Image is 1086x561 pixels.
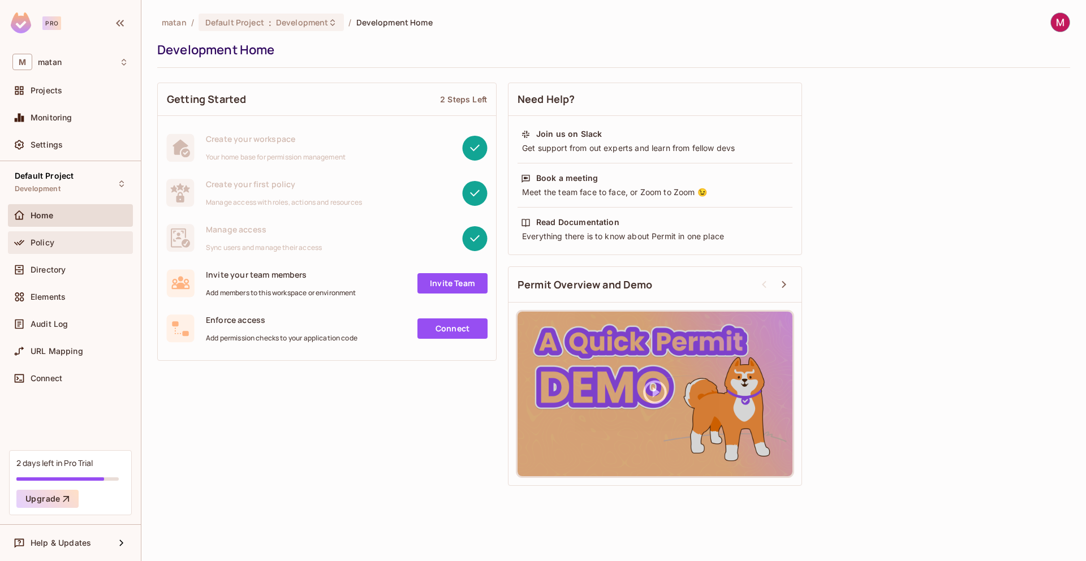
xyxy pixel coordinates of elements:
[518,92,575,106] span: Need Help?
[518,278,653,292] span: Permit Overview and Demo
[206,334,357,343] span: Add permission checks to your application code
[417,273,488,294] a: Invite Team
[31,211,54,220] span: Home
[536,217,619,228] div: Read Documentation
[38,58,62,67] span: Workspace: matan
[31,238,54,247] span: Policy
[1051,13,1070,32] img: Matan Benjio
[276,17,328,28] span: Development
[31,140,63,149] span: Settings
[206,133,346,144] span: Create your workspace
[42,16,61,30] div: Pro
[206,224,322,235] span: Manage access
[268,18,272,27] span: :
[16,490,79,508] button: Upgrade
[31,538,91,547] span: Help & Updates
[157,41,1065,58] div: Development Home
[12,54,32,70] span: M
[16,458,93,468] div: 2 days left in Pro Trial
[206,288,356,297] span: Add members to this workspace or environment
[417,318,488,339] a: Connect
[440,94,487,105] div: 2 Steps Left
[206,314,357,325] span: Enforce access
[167,92,246,106] span: Getting Started
[31,292,66,301] span: Elements
[15,171,74,180] span: Default Project
[162,17,187,28] span: the active workspace
[536,128,602,140] div: Join us on Slack
[31,265,66,274] span: Directory
[206,269,356,280] span: Invite your team members
[15,184,61,193] span: Development
[206,179,362,189] span: Create your first policy
[206,198,362,207] span: Manage access with roles, actions and resources
[206,153,346,162] span: Your home base for permission management
[356,17,433,28] span: Development Home
[11,12,31,33] img: SReyMgAAAABJRU5ErkJggg==
[31,347,83,356] span: URL Mapping
[536,172,598,184] div: Book a meeting
[521,231,789,242] div: Everything there is to know about Permit in one place
[348,17,351,28] li: /
[191,17,194,28] li: /
[31,113,72,122] span: Monitoring
[521,143,789,154] div: Get support from out experts and learn from fellow devs
[206,243,322,252] span: Sync users and manage their access
[31,374,62,383] span: Connect
[31,86,62,95] span: Projects
[205,17,264,28] span: Default Project
[31,320,68,329] span: Audit Log
[521,187,789,198] div: Meet the team face to face, or Zoom to Zoom 😉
